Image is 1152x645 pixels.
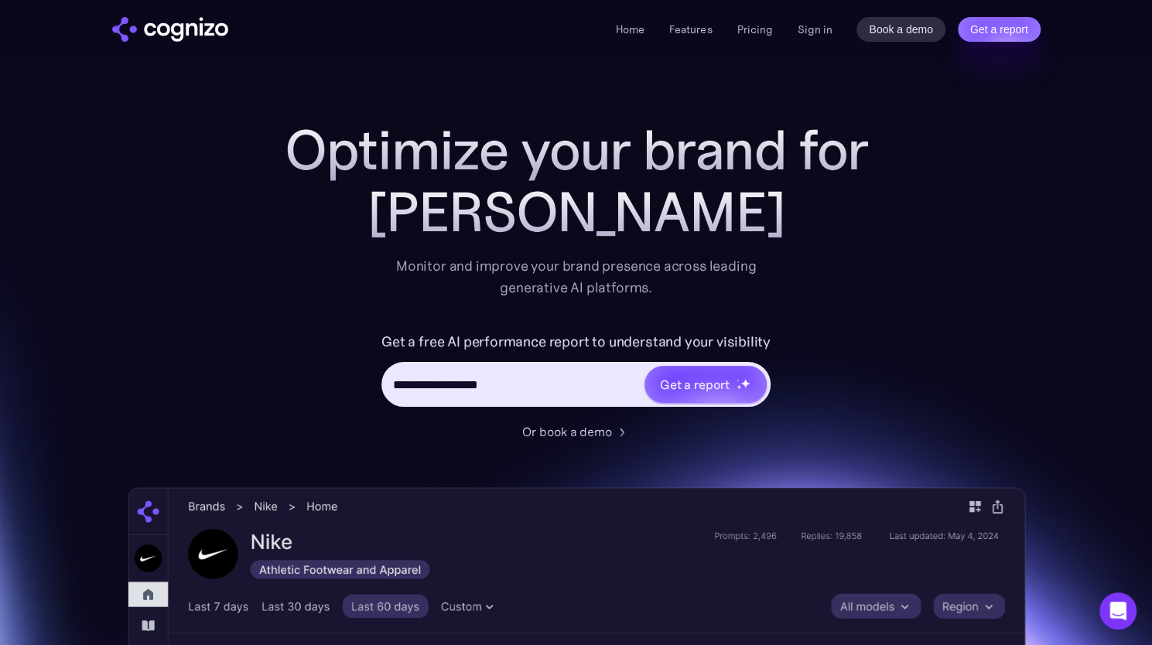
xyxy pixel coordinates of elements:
[112,17,228,42] a: home
[660,375,730,394] div: Get a report
[958,17,1041,42] a: Get a report
[522,422,612,441] div: Or book a demo
[381,329,771,415] form: Hero URL Input Form
[797,20,832,39] a: Sign in
[616,22,644,36] a: Home
[522,422,631,441] a: Or book a demo
[856,17,945,42] a: Book a demo
[737,379,739,381] img: star
[669,22,712,36] a: Features
[386,255,767,299] div: Monitor and improve your brand presence across leading generative AI platforms.
[112,17,228,42] img: cognizo logo
[737,22,772,36] a: Pricing
[1099,592,1137,630] div: Open Intercom Messenger
[267,181,886,243] div: [PERSON_NAME]
[267,119,886,181] h1: Optimize your brand for
[737,384,742,390] img: star
[643,364,768,404] a: Get a reportstarstarstar
[740,378,750,388] img: star
[381,329,771,354] label: Get a free AI performance report to understand your visibility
